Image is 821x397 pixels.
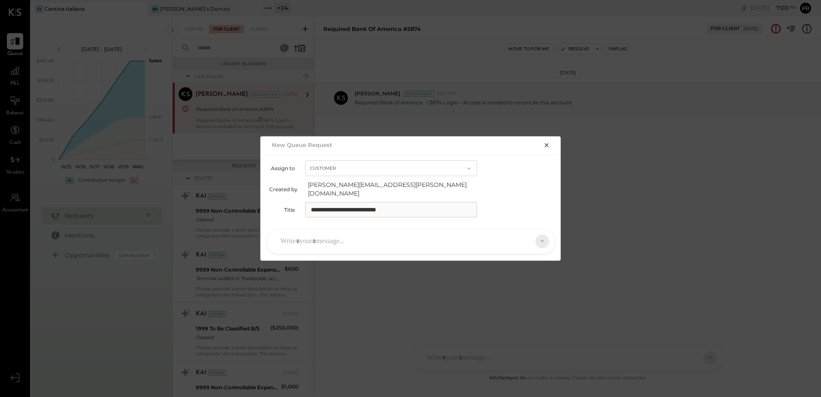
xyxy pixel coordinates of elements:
span: [PERSON_NAME][EMAIL_ADDRESS][PERSON_NAME][DOMAIN_NAME] [308,180,480,198]
label: Assign to [269,165,295,171]
label: Title [269,207,295,213]
h2: New Queue Request [272,141,332,148]
button: Customer [305,160,477,176]
label: Created by [269,186,298,192]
